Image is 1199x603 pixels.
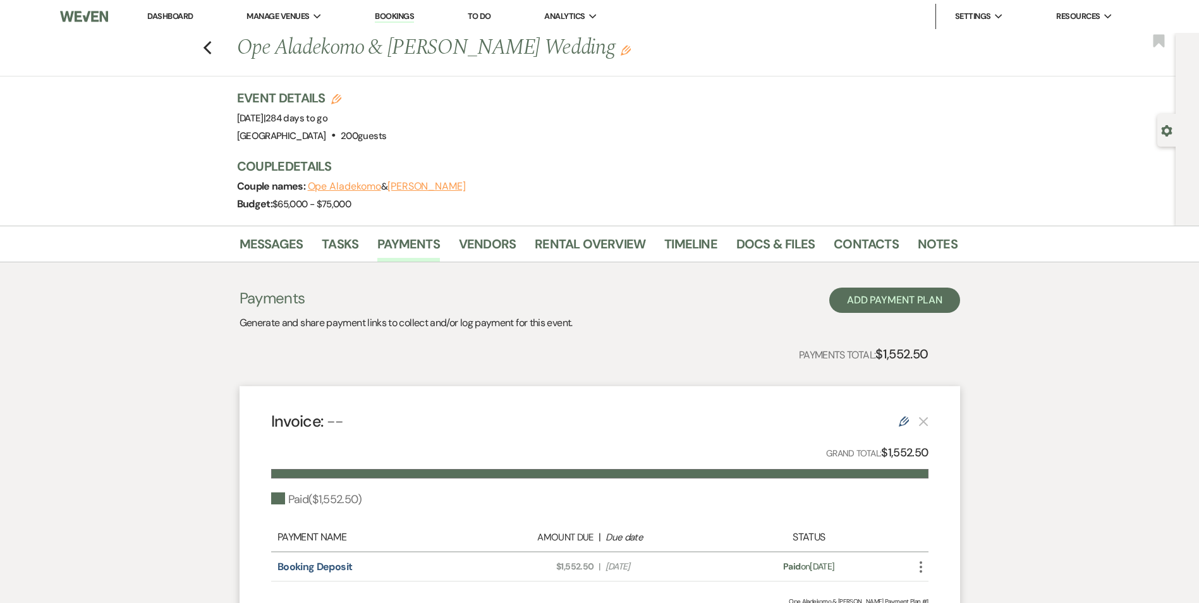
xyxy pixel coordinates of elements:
h3: Couple Details [237,157,945,175]
div: | [471,530,729,545]
a: Bookings [375,11,414,23]
span: Settings [955,10,991,23]
span: Manage Venues [246,10,309,23]
a: Tasks [322,234,358,262]
span: | [599,560,600,573]
div: Payment Name [277,530,471,545]
h3: Payments [240,288,573,309]
a: Contacts [834,234,899,262]
a: To Do [468,11,491,21]
button: This payment plan cannot be deleted because it contains links that have been paid through Weven’s... [918,416,928,427]
h4: Invoice: [271,410,344,432]
div: Due date [606,530,722,545]
span: Resources [1056,10,1100,23]
button: Open lead details [1161,124,1172,136]
button: Ope Aladekomo [308,181,381,192]
span: & [308,180,466,193]
img: Weven Logo [60,3,108,30]
strong: $1,552.50 [875,346,928,362]
a: Vendors [459,234,516,262]
a: Notes [918,234,958,262]
span: | [264,112,327,125]
span: $1,552.50 [477,560,593,573]
span: 200 guests [341,130,386,142]
div: Paid ( $1,552.50 ) [271,491,362,508]
span: Couple names: [237,180,308,193]
a: Dashboard [147,11,193,21]
span: -- [327,411,344,432]
a: Docs & Files [736,234,815,262]
button: Edit [621,44,631,56]
div: Amount Due [477,530,593,545]
a: Booking Deposit [277,560,352,573]
a: Timeline [664,234,717,262]
p: Grand Total: [826,444,928,462]
div: Status [728,530,889,545]
span: [DATE] [237,112,328,125]
span: Budget: [237,197,273,210]
h1: Ope Aladekomo & [PERSON_NAME] Wedding [237,33,803,63]
button: [PERSON_NAME] [387,181,466,192]
strong: $1,552.50 [881,445,928,460]
p: Generate and share payment links to collect and/or log payment for this event. [240,315,573,331]
span: $65,000 - $75,000 [272,198,351,210]
span: Paid [783,561,800,572]
div: on [DATE] [728,560,889,573]
a: Payments [377,234,440,262]
p: Payments Total: [799,344,928,364]
button: Add Payment Plan [829,288,960,313]
span: [GEOGRAPHIC_DATA] [237,130,326,142]
span: Analytics [544,10,585,23]
span: 284 days to go [265,112,327,125]
h3: Event Details [237,89,387,107]
a: Messages [240,234,303,262]
a: Rental Overview [535,234,645,262]
span: [DATE] [606,560,722,573]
